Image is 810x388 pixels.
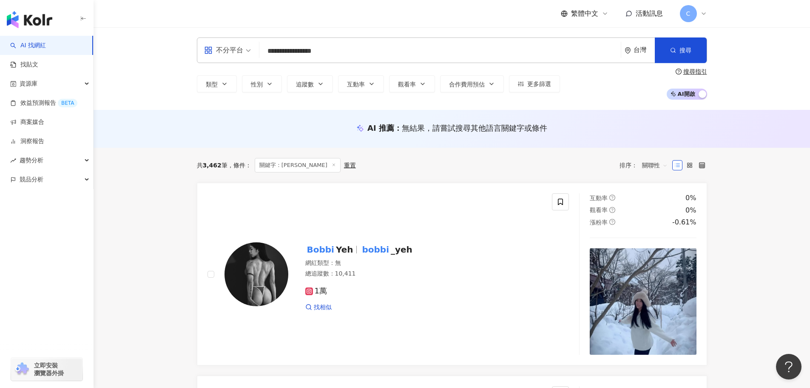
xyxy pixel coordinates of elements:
span: 無結果，請嘗試搜尋其他語言關鍵字或條件 [402,124,547,132]
span: 找相似 [314,303,332,312]
div: 不分平台 [204,43,243,57]
span: question-circle [609,219,615,225]
a: 洞察報告 [10,137,44,146]
span: 活動訊息 [636,9,663,17]
span: Yeh [336,244,353,255]
div: 0% [685,193,696,203]
iframe: Help Scout Beacon - Open [776,354,801,379]
mark: bobbi [360,243,391,256]
span: 觀看率 [590,207,608,213]
div: 搜尋指引 [683,68,707,75]
span: 1萬 [305,287,327,296]
span: 更多篩選 [527,80,551,87]
img: post-image [590,248,696,355]
span: 互動率 [347,81,365,88]
a: 找貼文 [10,60,38,69]
span: 性別 [251,81,263,88]
span: 趨勢分析 [20,151,43,170]
img: logo [7,11,52,28]
span: 觀看率 [398,81,416,88]
div: 共 筆 [197,162,227,169]
div: -0.61% [672,218,696,227]
span: 條件 ： [227,162,251,169]
button: 追蹤數 [287,75,333,92]
span: question-circle [609,207,615,213]
div: 總追蹤數 ： 10,411 [305,270,542,278]
span: 追蹤數 [296,81,314,88]
span: question-circle [609,195,615,201]
button: 合作費用預估 [440,75,504,92]
span: 關聯性 [642,158,668,172]
button: 互動率 [338,75,384,92]
button: 觀看率 [389,75,435,92]
span: 類型 [206,81,218,88]
button: 搜尋 [655,37,707,63]
span: 合作費用預估 [449,81,485,88]
div: 0% [685,206,696,215]
button: 性別 [242,75,282,92]
div: AI 推薦 ： [367,123,547,133]
div: 排序： [620,158,672,172]
img: chrome extension [14,362,30,376]
span: 互動率 [590,195,608,201]
span: C [686,9,691,18]
a: 找相似 [305,303,332,312]
mark: Bobbi [305,243,336,256]
div: 台灣 [634,46,655,54]
span: appstore [204,46,213,55]
a: searchAI 找網紅 [10,41,46,50]
span: 資源庫 [20,74,37,93]
span: 漲粉率 [590,219,608,226]
a: 商案媒合 [10,118,44,126]
span: 關鍵字：[PERSON_NAME] [255,158,341,172]
span: rise [10,158,16,164]
div: 重置 [344,162,356,169]
button: 類型 [197,75,237,92]
span: 立即安裝 瀏覽器外掛 [34,362,64,377]
button: 更多篩選 [509,75,560,92]
span: 繁體中文 [571,9,598,18]
span: question-circle [676,69,682,75]
span: 競品分析 [20,170,43,189]
span: _yeh [391,244,412,255]
a: KOL AvatarBobbiYehbobbi_yeh網紅類型：無總追蹤數：10,4111萬找相似互動率question-circle0%觀看率question-circle0%漲粉率quest... [197,183,707,365]
span: 搜尋 [679,47,691,54]
a: 效益預測報告BETA [10,99,77,107]
span: environment [625,47,631,54]
div: 網紅類型 ： 無 [305,259,542,267]
img: KOL Avatar [225,242,288,306]
span: 3,462 [203,162,222,169]
a: chrome extension立即安裝 瀏覽器外掛 [11,358,82,381]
